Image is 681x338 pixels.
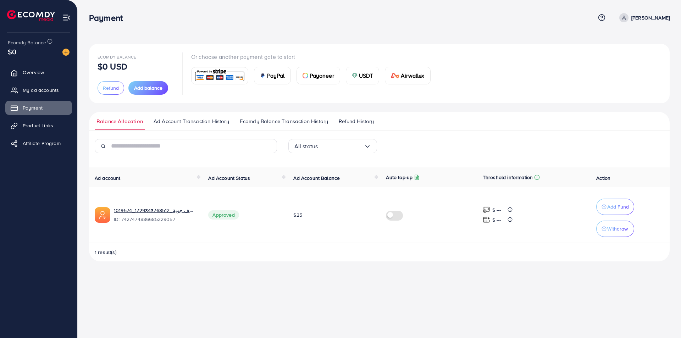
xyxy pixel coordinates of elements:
[401,71,424,80] span: Airwallex
[23,69,44,76] span: Overview
[8,46,16,57] span: $0
[596,221,634,237] button: Withdraw
[267,71,285,80] span: PayPal
[191,52,436,61] p: Or choose another payment gate to start
[95,207,110,223] img: ic-ads-acc.e4c84228.svg
[23,140,61,147] span: Affiliate Program
[483,206,490,214] img: top-up amount
[89,13,128,23] h3: Payment
[492,216,501,224] p: $ ---
[134,84,162,92] span: Add balance
[7,10,55,21] img: logo
[23,122,53,129] span: Product Links
[607,225,628,233] p: Withdraw
[95,174,121,182] span: Ad account
[303,73,308,78] img: card
[8,39,46,46] span: Ecomdy Balance
[293,174,340,182] span: Ad Account Balance
[5,118,72,133] a: Product Links
[98,81,124,95] button: Refund
[631,13,670,22] p: [PERSON_NAME]
[288,139,377,153] div: Search for option
[208,210,239,220] span: Approved
[391,73,399,78] img: card
[103,84,119,92] span: Refund
[386,173,413,182] p: Auto top-up
[240,117,328,125] span: Ecomdy Balance Transaction History
[208,174,250,182] span: Ad Account Status
[651,306,676,333] iframe: Chat
[260,73,266,78] img: card
[5,101,72,115] a: Payment
[5,83,72,97] a: My ad accounts
[616,13,670,22] a: [PERSON_NAME]
[95,249,117,256] span: 1 result(s)
[62,49,70,56] img: image
[318,141,364,152] input: Search for option
[191,67,248,84] a: card
[596,199,634,215] button: Add Fund
[114,216,197,223] span: ID: 7427474886685229057
[98,62,127,71] p: $0 USD
[254,67,291,84] a: cardPayPal
[194,68,246,83] img: card
[483,173,533,182] p: Threshold information
[293,211,302,218] span: $25
[596,174,610,182] span: Action
[352,73,358,78] img: card
[339,117,374,125] span: Refund History
[128,81,168,95] button: Add balance
[310,71,334,80] span: Payoneer
[483,216,490,223] img: top-up amount
[62,13,71,22] img: menu
[359,71,373,80] span: USDT
[98,54,136,60] span: Ecomdy Balance
[607,203,629,211] p: Add Fund
[23,104,43,111] span: Payment
[23,87,59,94] span: My ad accounts
[297,67,340,84] a: cardPayoneer
[114,207,197,223] div: <span class='underline'>1019574_يوسف جوية_1729343768512</span></br>7427474886685229057
[114,207,197,214] a: 1019574_يوسف جوية_1729343768512
[96,117,143,125] span: Balance Allocation
[346,67,380,84] a: cardUSDT
[5,136,72,150] a: Affiliate Program
[154,117,229,125] span: Ad Account Transaction History
[294,141,318,152] span: All status
[5,65,72,79] a: Overview
[385,67,430,84] a: cardAirwallex
[492,206,501,214] p: $ ---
